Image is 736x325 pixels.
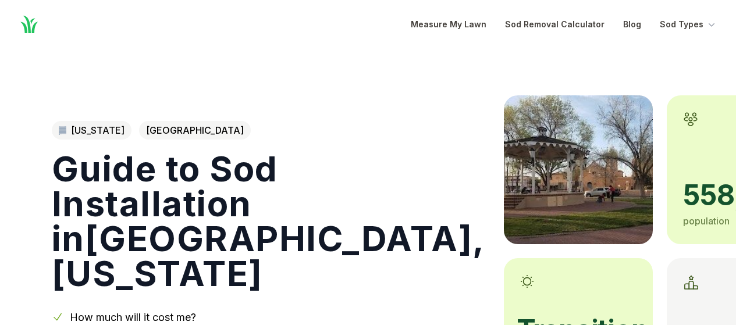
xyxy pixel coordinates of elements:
a: Measure My Lawn [411,17,486,31]
a: Blog [623,17,641,31]
a: [US_STATE] [52,121,131,140]
h1: Guide to Sod Installation in [GEOGRAPHIC_DATA] , [US_STATE] [52,151,485,291]
a: Sod Removal Calculator [505,17,605,31]
span: population [683,215,730,227]
img: New Mexico state outline [59,126,66,134]
a: How much will it cost me? [70,311,196,323]
span: [GEOGRAPHIC_DATA] [139,121,251,140]
img: A picture of Albuquerque [504,95,653,244]
button: Sod Types [660,17,717,31]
